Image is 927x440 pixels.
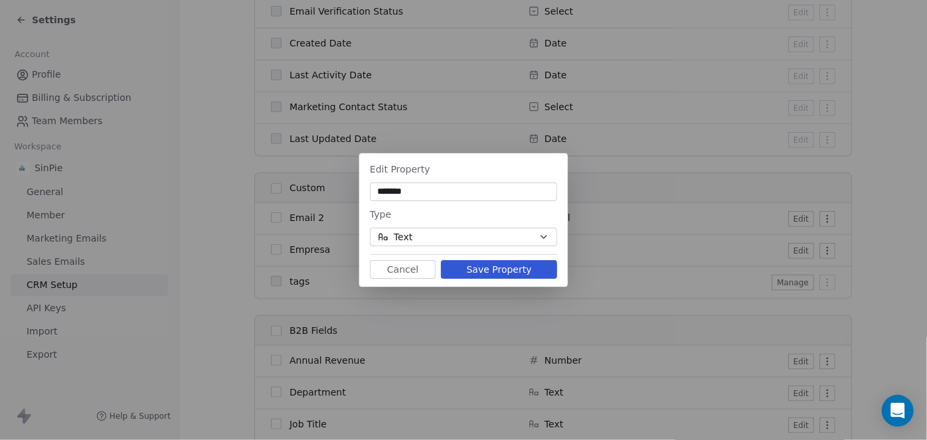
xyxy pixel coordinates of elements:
[370,164,430,175] span: Edit Property
[370,260,436,279] button: Cancel
[441,260,557,279] button: Save Property
[370,209,391,220] span: Type
[370,228,557,246] button: Text
[394,230,412,244] span: Text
